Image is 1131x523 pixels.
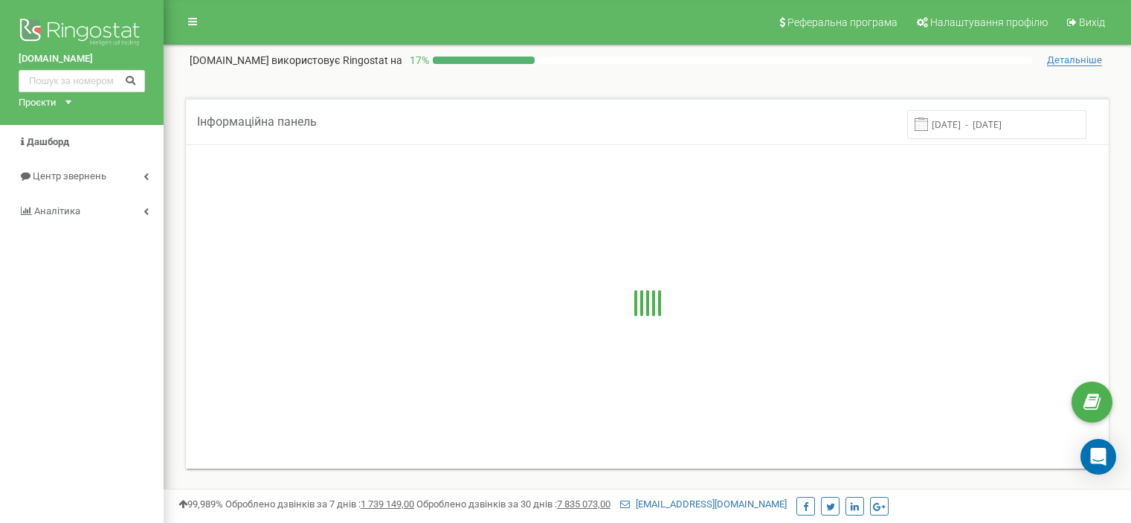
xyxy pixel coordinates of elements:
span: використовує Ringostat на [271,54,402,66]
div: Проєкти [19,96,57,110]
input: Пошук за номером [19,70,145,92]
span: 99,989% [178,498,223,510]
div: Open Intercom Messenger [1080,439,1116,475]
span: Реферальна програма [787,16,898,28]
span: Детальніше [1047,54,1102,66]
span: Оброблено дзвінків за 30 днів : [416,498,610,510]
p: 17 % [402,53,433,68]
a: [EMAIL_ADDRESS][DOMAIN_NAME] [620,498,787,510]
span: Вихід [1079,16,1105,28]
span: Центр звернень [33,170,106,182]
u: 7 835 073,00 [557,498,610,510]
span: Налаштування профілю [930,16,1048,28]
span: Дашборд [27,136,69,147]
span: Оброблено дзвінків за 7 днів : [225,498,414,510]
p: [DOMAIN_NAME] [190,53,402,68]
a: [DOMAIN_NAME] [19,52,145,66]
span: Аналiтика [34,205,80,216]
u: 1 739 149,00 [361,498,414,510]
img: Ringostat logo [19,15,145,52]
span: Інформаційна панель [197,115,317,129]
